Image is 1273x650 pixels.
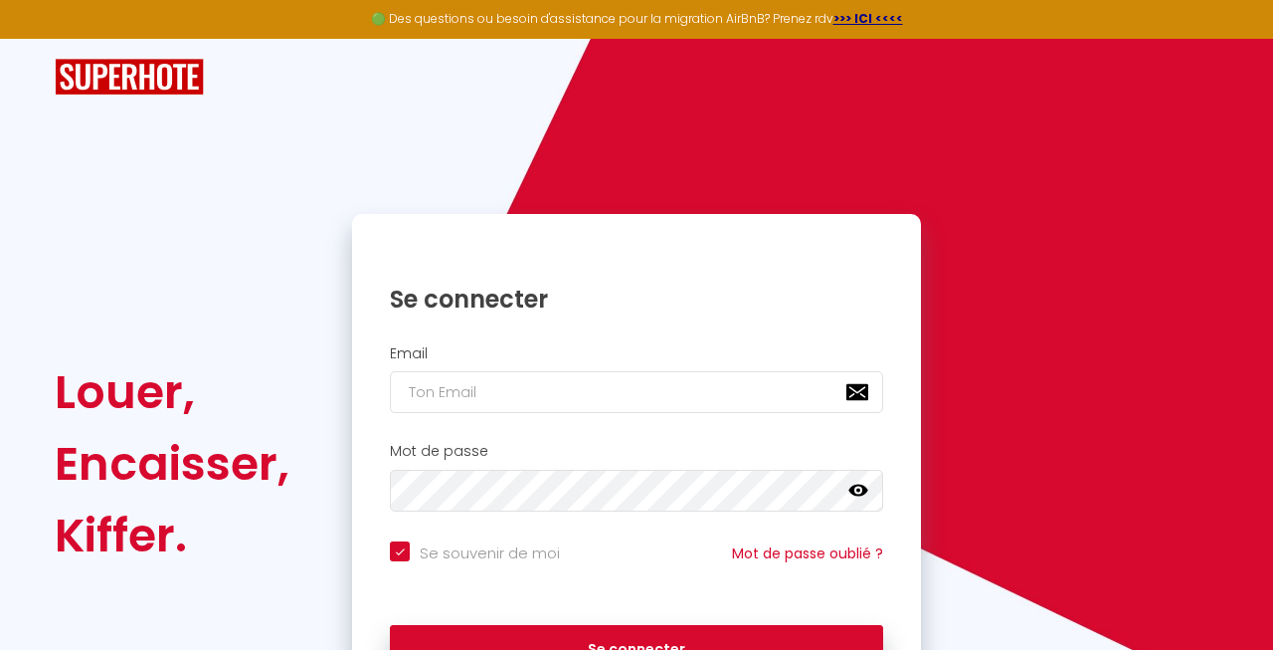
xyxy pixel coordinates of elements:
div: Encaisser, [55,428,289,500]
a: >>> ICI <<<< [833,10,903,27]
h2: Mot de passe [390,443,883,460]
input: Ton Email [390,371,883,413]
img: SuperHote logo [55,59,204,96]
h1: Se connecter [390,284,883,315]
h2: Email [390,345,883,362]
div: Kiffer. [55,500,289,571]
a: Mot de passe oublié ? [732,543,883,563]
div: Louer, [55,356,289,428]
